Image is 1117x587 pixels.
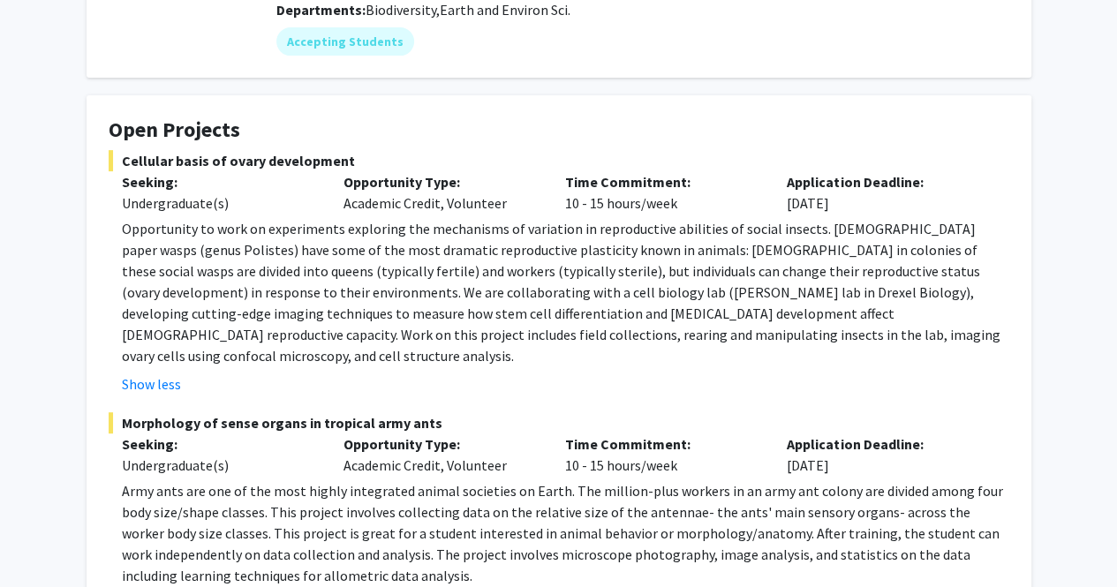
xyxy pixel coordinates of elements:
span: Biodiversity,Earth and Environ Sci. [366,1,570,19]
div: Undergraduate(s) [122,455,317,476]
div: Undergraduate(s) [122,192,317,214]
p: Army ants are one of the most highly integrated animal societies on Earth. The million-plus worke... [122,480,1009,586]
b: Departments: [276,1,366,19]
div: Academic Credit, Volunteer [330,433,552,476]
h4: Open Projects [109,117,1009,143]
p: Opportunity Type: [343,171,539,192]
div: 10 - 15 hours/week [552,433,774,476]
div: Academic Credit, Volunteer [330,171,552,214]
iframe: Chat [13,508,75,574]
p: Time Commitment: [565,433,760,455]
p: Application Deadline: [787,433,982,455]
div: 10 - 15 hours/week [552,171,774,214]
p: Opportunity to work on experiments exploring the mechanisms of variation in reproductive abilitie... [122,218,1009,366]
mat-chip: Accepting Students [276,27,414,56]
div: [DATE] [774,171,995,214]
span: Morphology of sense organs in tropical army ants [109,412,1009,433]
p: Opportunity Type: [343,433,539,455]
p: Application Deadline: [787,171,982,192]
div: [DATE] [774,433,995,476]
span: Cellular basis of ovary development [109,150,1009,171]
p: Seeking: [122,171,317,192]
p: Time Commitment: [565,171,760,192]
button: Show less [122,373,181,395]
p: Seeking: [122,433,317,455]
